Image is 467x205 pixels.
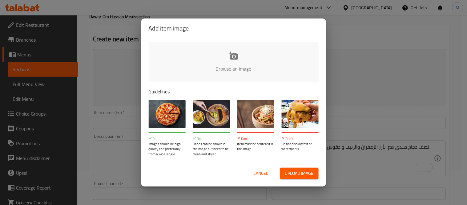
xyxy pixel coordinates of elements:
[237,141,274,152] p: Item must be centered in the image
[149,23,319,33] h2: Add item image
[149,136,186,141] p: Do
[251,168,271,179] button: Cancel
[282,141,319,152] p: Do not display text or watermarks
[254,170,268,177] span: Cancel
[193,100,230,128] img: guide-img-2@3x.jpg
[237,136,274,141] p: Don't
[237,100,274,128] img: guide-img-3@3x.jpg
[282,100,319,128] img: guide-img-4@3x.jpg
[149,100,186,128] img: guide-img-1@3x.jpg
[193,141,230,157] p: Hands can be shown in the image but need to be clean and styled
[280,168,319,179] button: Upload image
[282,136,319,141] p: Don't
[193,136,230,141] p: Do
[149,88,319,95] p: Guidelines
[285,170,314,177] span: Upload image
[149,141,186,157] p: Images should be high-quality and preferably from a wide-angle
